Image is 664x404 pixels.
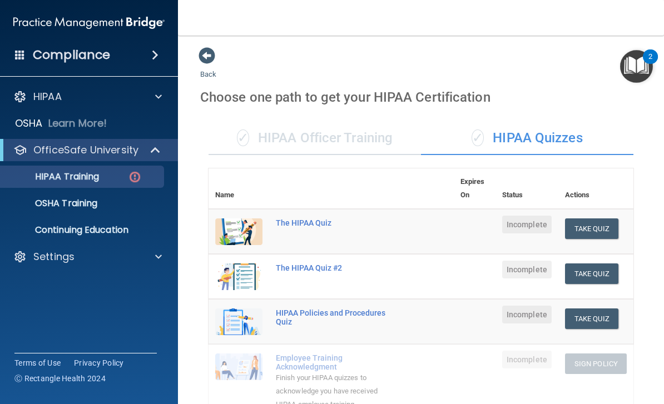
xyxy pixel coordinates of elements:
p: Settings [33,250,75,263]
span: Incomplete [502,306,552,323]
p: Continuing Education [7,225,159,236]
th: Actions [558,168,633,209]
button: Sign Policy [565,353,627,374]
span: Incomplete [502,351,552,368]
img: PMB logo [13,12,165,34]
div: The HIPAA Quiz #2 [276,263,398,272]
a: Settings [13,250,162,263]
p: HIPAA [33,90,62,103]
th: Name [209,168,269,209]
button: Open Resource Center, 2 new notifications [620,50,653,83]
button: Take Quiz [565,218,618,239]
div: Employee Training Acknowledgment [276,353,398,371]
p: OSHA Training [7,198,97,209]
th: Expires On [454,168,495,209]
p: OSHA [15,117,43,130]
div: HIPAA Quizzes [421,122,633,155]
div: Choose one path to get your HIPAA Certification [200,81,642,113]
span: Ⓒ Rectangle Health 2024 [14,373,106,384]
img: danger-circle.6113f641.png [128,170,142,184]
p: Learn More! [48,117,107,130]
span: Incomplete [502,216,552,233]
a: Terms of Use [14,357,61,368]
div: HIPAA Policies and Procedures Quiz [276,308,398,326]
span: Incomplete [502,261,552,278]
h4: Compliance [33,47,110,63]
a: Back [200,57,216,78]
span: ✓ [472,129,484,146]
p: OfficeSafe University [33,143,138,157]
span: ✓ [237,129,249,146]
button: Take Quiz [565,308,618,329]
div: The HIPAA Quiz [276,218,398,227]
div: HIPAA Officer Training [209,122,421,155]
a: Privacy Policy [74,357,124,368]
th: Status [495,168,558,209]
a: HIPAA [13,90,162,103]
p: HIPAA Training [7,171,99,182]
div: 2 [648,57,652,71]
button: Take Quiz [565,263,618,284]
a: OfficeSafe University [13,143,161,157]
